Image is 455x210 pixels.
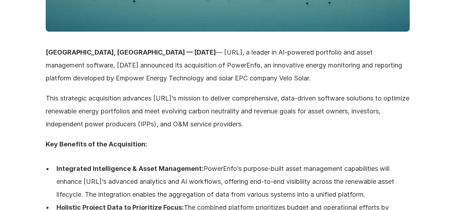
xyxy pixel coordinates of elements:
[56,165,204,172] strong: Integrated Intelligence & Asset Management:
[46,46,410,85] p: — [URL], a leader in AI-powered portfolio and asset management software, [DATE] announced its acq...
[46,92,410,131] p: This strategic acquisition advances [URL]’s mission to deliver comprehensive, data‑driven softwar...
[46,140,147,148] strong: Key Benefits of the Acquisition:
[56,162,410,201] p: PowerEnfo’s purpose‑built asset management capabilities will enhance [URL]’s advanced analytics a...
[46,48,216,56] strong: [GEOGRAPHIC_DATA], [GEOGRAPHIC_DATA] — [DATE]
